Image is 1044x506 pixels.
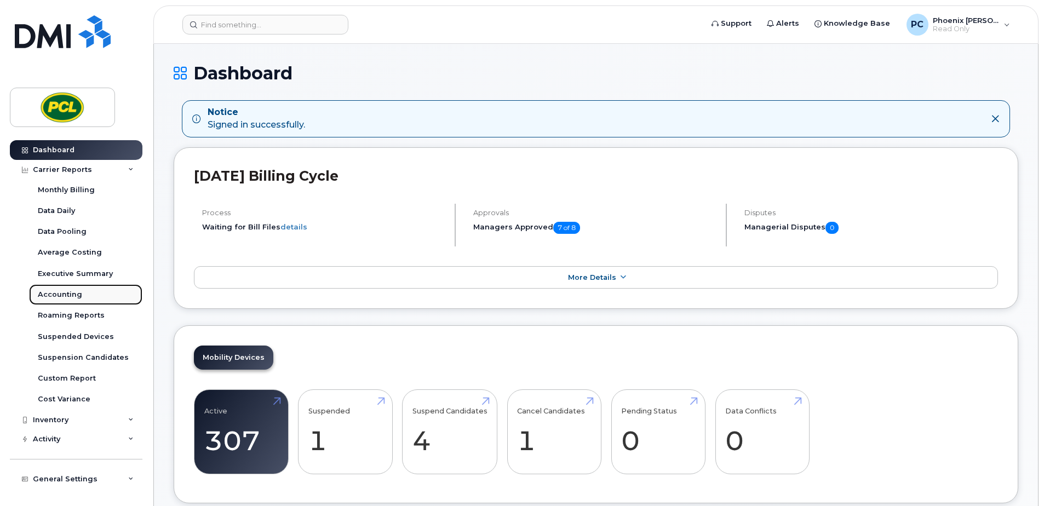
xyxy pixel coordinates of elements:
[208,106,305,131] div: Signed in successfully.
[280,222,307,231] a: details
[568,273,616,281] span: More Details
[553,222,580,234] span: 7 of 8
[825,222,839,234] span: 0
[202,209,445,217] h4: Process
[517,396,591,468] a: Cancel Candidates 1
[473,222,716,234] h5: Managers Approved
[473,209,716,217] h4: Approvals
[194,346,273,370] a: Mobility Devices
[725,396,799,468] a: Data Conflicts 0
[204,396,278,468] a: Active 307
[744,209,998,217] h4: Disputes
[202,222,445,232] li: Waiting for Bill Files
[174,64,1018,83] h1: Dashboard
[621,396,695,468] a: Pending Status 0
[208,106,305,119] strong: Notice
[308,396,382,468] a: Suspended 1
[412,396,487,468] a: Suspend Candidates 4
[744,222,998,234] h5: Managerial Disputes
[194,168,998,184] h2: [DATE] Billing Cycle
